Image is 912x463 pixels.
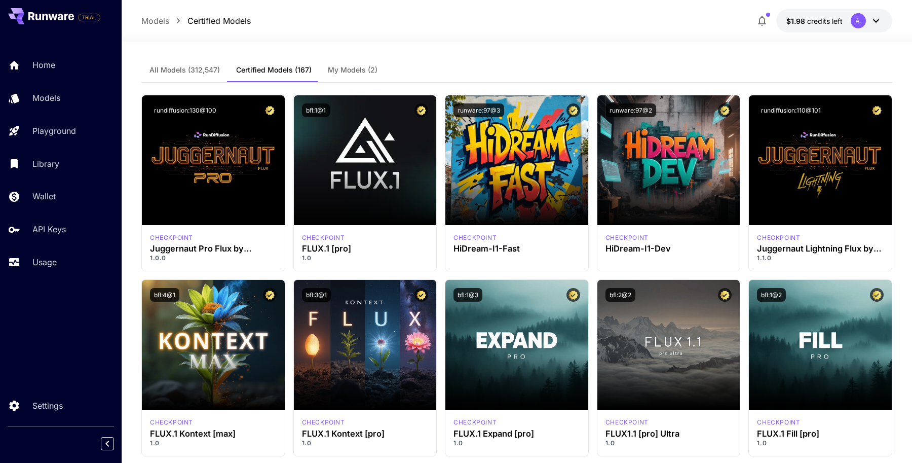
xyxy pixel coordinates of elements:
p: 1.0 [453,439,580,448]
div: HiDream Fast [453,233,497,242]
p: Usage [32,256,57,268]
p: 1.0 [302,439,429,448]
h3: HiDream-I1-Dev [605,244,732,254]
p: 1.0 [605,439,732,448]
div: FLUX.1 Kontext [pro] [302,418,345,427]
p: Wallet [32,190,56,202]
button: Certified Model – Vetted for best performance and includes a commercial license. [870,288,884,302]
div: Collapse sidebar [108,435,122,453]
h3: FLUX.1 Kontext [max] [150,429,277,439]
button: $1.9844A. [776,9,892,32]
h3: HiDream-I1-Fast [453,244,580,254]
span: TRIAL [79,14,100,21]
p: checkpoint [605,418,649,427]
button: Certified Model – Vetted for best performance and includes a commercial license. [263,103,277,117]
p: Home [32,59,55,71]
div: $1.9844 [786,16,843,26]
div: FLUX.1 Kontext [max] [150,418,193,427]
p: checkpoint [150,418,193,427]
button: Certified Model – Vetted for best performance and includes a commercial license. [870,103,884,117]
p: checkpoint [302,418,345,427]
p: Settings [32,400,63,412]
p: checkpoint [150,233,193,242]
h3: Juggernaut Pro Flux by RunDiffusion [150,244,277,254]
p: checkpoint [605,233,649,242]
span: credits left [807,17,843,25]
h3: Juggernaut Lightning Flux by RunDiffusion [757,244,884,254]
h3: FLUX.1 Kontext [pro] [302,429,429,439]
p: checkpoint [302,233,345,242]
button: Certified Model – Vetted for best performance and includes a commercial license. [718,103,732,117]
button: bfl:1@3 [453,288,482,302]
button: runware:97@3 [453,103,504,117]
nav: breadcrumb [141,15,251,27]
div: fluxpro [302,233,345,242]
p: 1.0.0 [150,254,277,263]
button: Certified Model – Vetted for best performance and includes a commercial license. [414,103,428,117]
button: Certified Model – Vetted for best performance and includes a commercial license. [566,288,580,302]
button: Collapse sidebar [101,437,114,450]
button: Certified Model – Vetted for best performance and includes a commercial license. [566,103,580,117]
button: bfl:1@2 [757,288,786,302]
p: checkpoint [453,418,497,427]
button: Certified Model – Vetted for best performance and includes a commercial license. [263,288,277,302]
div: FLUX.1 D [150,233,193,242]
span: Certified Models (167) [236,65,312,75]
p: 1.0 [302,254,429,263]
button: rundiffusion:110@101 [757,103,825,117]
a: Models [141,15,169,27]
p: checkpoint [453,233,497,242]
h3: FLUX.1 Expand [pro] [453,429,580,439]
div: fluxultra [605,418,649,427]
div: HiDream Dev [605,233,649,242]
button: bfl:1@1 [302,103,330,117]
button: Certified Model – Vetted for best performance and includes a commercial license. [414,288,428,302]
div: FLUX.1 D [757,233,800,242]
span: All Models (312,547) [149,65,220,75]
button: Certified Model – Vetted for best performance and includes a commercial license. [718,288,732,302]
button: bfl:4@1 [150,288,179,302]
p: API Keys [32,223,66,235]
h3: FLUX1.1 [pro] Ultra [605,429,732,439]
span: My Models (2) [328,65,377,75]
span: Add your payment card to enable full platform functionality. [78,11,100,23]
div: fluxpro [453,418,497,427]
p: 1.0 [150,439,277,448]
button: runware:97@2 [605,103,656,117]
button: bfl:3@1 [302,288,331,302]
a: Certified Models [187,15,251,27]
span: $1.98 [786,17,807,25]
p: 1.1.0 [757,254,884,263]
p: checkpoint [757,418,800,427]
h3: FLUX.1 Fill [pro] [757,429,884,439]
p: 1.0 [757,439,884,448]
p: checkpoint [757,233,800,242]
p: Library [32,158,59,170]
button: bfl:2@2 [605,288,635,302]
p: Playground [32,125,76,137]
button: rundiffusion:130@100 [150,103,220,117]
div: fluxpro [757,418,800,427]
div: A. [851,13,866,28]
p: Models [32,92,60,104]
h3: FLUX.1 [pro] [302,244,429,254]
